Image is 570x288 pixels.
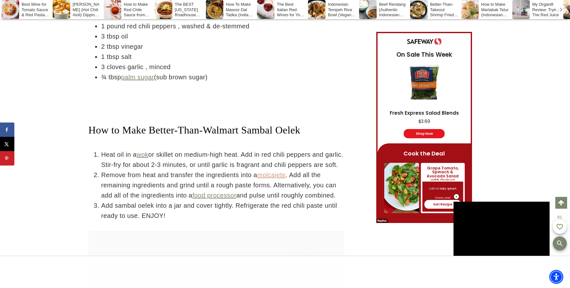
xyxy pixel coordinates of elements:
a: wok [137,151,148,158]
li: 3 cloves garlic , minced [101,62,344,72]
li: 2 tbsp vinegar [101,41,344,52]
li: 3 tbsp oil [101,31,344,41]
li: Heat oil in a or skillet on medium-high heat. Add in red chili peppers and garlic. Stir-fry for a... [101,149,344,170]
iframe: Advertisement [234,256,336,288]
li: 1 tbsp salt [101,52,344,62]
li: ¾ tbsp (sub brown sugar) [101,72,344,82]
a: Scroll to top [555,197,567,208]
li: Add sambal oelek into a jar and cover tightly. Refrigerate the red chili paste until ready to use... [101,200,344,221]
li: 1 pound red chili peppers , washed & de-stemmed [101,21,344,31]
li: Remove from heat and transfer the ingredients into a . Add all the remaining ingredients and grin... [101,170,344,200]
iframe: Advertisement [88,231,321,260]
span: How to Make Better-Than-Walmart Sambal Oelek [88,124,300,136]
a: food processor [192,192,236,199]
a: molcajete [257,171,286,178]
a: palm sugar [121,74,154,81]
div: Accessibility Menu [549,270,563,284]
